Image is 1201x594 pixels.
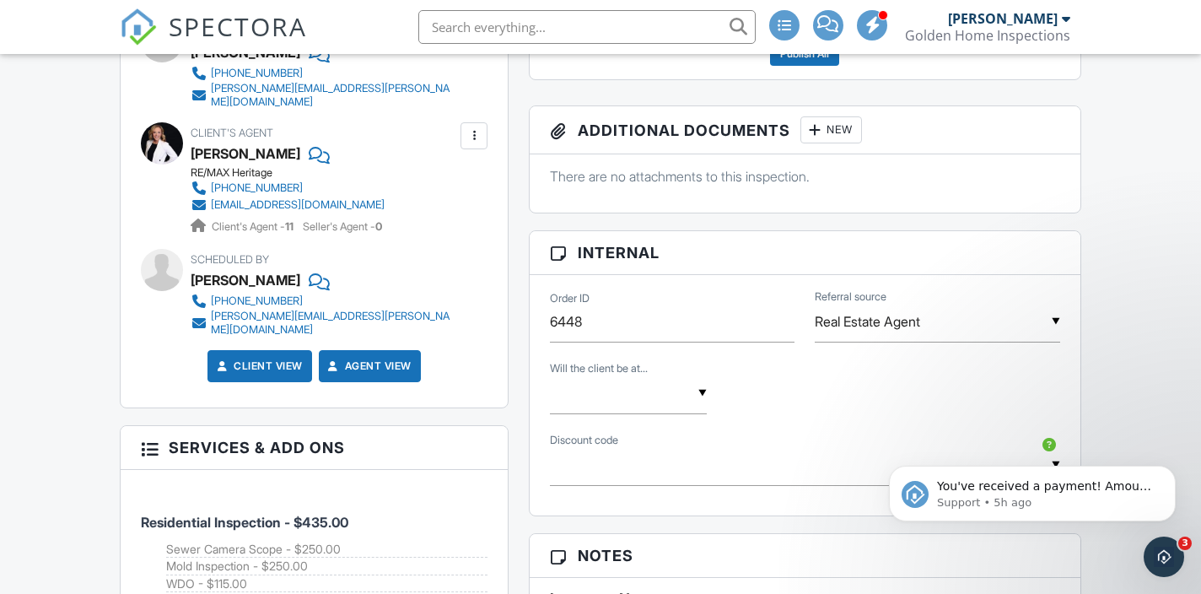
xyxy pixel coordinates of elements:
a: [EMAIL_ADDRESS][DOMAIN_NAME] [191,197,385,213]
div: [PERSON_NAME] [191,267,300,293]
h3: Notes [530,534,1080,578]
label: Discount code [550,433,618,448]
span: Scheduled By [191,253,269,266]
label: Will the client be attending? [550,361,648,376]
div: [EMAIL_ADDRESS][DOMAIN_NAME] [211,198,385,212]
li: Add on: Sewer Camera Scope [166,541,487,559]
div: [PERSON_NAME] [948,10,1058,27]
span: Client's Agent - [212,220,296,233]
strong: 0 [375,220,382,233]
strong: 11 [285,220,294,233]
h3: Additional Documents [530,106,1080,154]
p: Message from Support, sent 5h ago [73,65,291,80]
img: The Best Home Inspection Software - Spectora [120,8,157,46]
a: [PERSON_NAME] [191,141,300,166]
iframe: Intercom live chat [1144,537,1184,577]
li: Add on: WDO [166,575,487,593]
span: Residential Inspection - $435.00 [141,514,348,531]
h3: Internal [530,231,1080,275]
a: [PERSON_NAME][EMAIL_ADDRESS][PERSON_NAME][DOMAIN_NAME] [191,310,456,337]
a: Agent View [325,358,412,375]
li: Add on: Mold Inspection [166,558,487,575]
input: Search everything... [418,10,756,44]
label: Referral source [815,289,886,305]
span: Seller's Agent - [303,220,382,233]
div: RE/MAX Heritage [191,166,398,180]
a: [PHONE_NUMBER] [191,180,385,197]
iframe: Intercom notifications message [864,430,1201,548]
div: New [800,116,862,143]
span: Client's Agent [191,127,273,139]
span: SPECTORA [169,8,307,44]
a: [PERSON_NAME][EMAIL_ADDRESS][PERSON_NAME][DOMAIN_NAME] [191,82,456,109]
div: [PHONE_NUMBER] [211,181,303,195]
div: [PERSON_NAME][EMAIL_ADDRESS][PERSON_NAME][DOMAIN_NAME] [211,310,456,337]
div: [PHONE_NUMBER] [211,67,303,80]
a: [PHONE_NUMBER] [191,293,456,310]
div: [PHONE_NUMBER] [211,294,303,308]
p: There are no attachments to this inspection. [550,167,1060,186]
label: Order ID [550,291,590,306]
a: SPECTORA [120,23,307,58]
a: Client View [213,358,303,375]
div: [PERSON_NAME][EMAIL_ADDRESS][PERSON_NAME][DOMAIN_NAME] [211,82,456,109]
span: 3 [1178,537,1192,550]
span: You've received a payment! Amount $435.00 Fee $0.00 Net $435.00 Transaction # pi_3SC2r4K7snlDGpRF... [73,49,290,247]
div: Golden Home Inspections [905,27,1070,44]
h3: Services & Add ons [121,426,508,470]
a: [PHONE_NUMBER] [191,65,456,82]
